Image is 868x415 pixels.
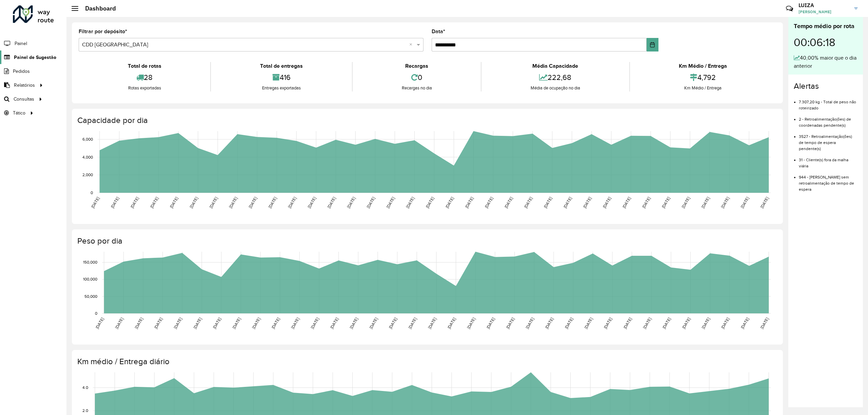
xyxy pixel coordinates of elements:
text: [DATE] [149,196,159,209]
span: Consultas [14,96,34,103]
text: [DATE] [740,317,750,330]
text: [DATE] [425,196,435,209]
span: Pedidos [13,68,30,75]
text: [DATE] [388,317,398,330]
span: Clear all [409,41,415,49]
text: [DATE] [543,196,553,209]
span: [PERSON_NAME] [798,9,849,15]
text: [DATE] [701,317,711,330]
text: [DATE] [602,196,612,209]
text: [DATE] [681,196,691,209]
text: [DATE] [484,196,494,209]
span: Painel [15,40,27,47]
text: [DATE] [525,317,535,330]
text: 6,000 [82,137,93,141]
text: [DATE] [622,196,631,209]
text: [DATE] [169,196,179,209]
div: Recargas [354,62,479,70]
text: 100,000 [83,277,97,282]
text: [DATE] [408,317,417,330]
div: Km Médio / Entrega [632,62,774,70]
label: Filtrar por depósito [79,27,127,36]
text: 4,000 [82,155,93,159]
text: [DATE] [232,317,241,330]
text: [DATE] [287,196,297,209]
text: [DATE] [189,196,198,209]
text: [DATE] [720,196,730,209]
li: 3527 - Retroalimentação(ões) de tempo de espera pendente(s) [799,128,857,152]
text: [DATE] [544,317,554,330]
text: [DATE] [662,317,671,330]
text: [DATE] [193,317,202,330]
h3: LUIZA [798,2,849,8]
li: 7.307,20 kg - Total de peso não roteirizado [799,94,857,111]
div: 4,792 [632,70,774,85]
text: [DATE] [130,196,139,209]
div: 28 [80,70,209,85]
text: [DATE] [661,196,671,209]
text: [DATE] [701,196,710,209]
text: [DATE] [173,317,183,330]
text: [DATE] [445,196,454,209]
li: 2 - Retroalimentação(ões) de coordenadas pendente(s) [799,111,857,128]
text: [DATE] [681,317,691,330]
text: [DATE] [386,196,395,209]
text: 2,000 [82,173,93,177]
text: [DATE] [642,317,652,330]
text: [DATE] [584,317,593,330]
text: [DATE] [248,196,258,209]
div: 222,68 [483,70,627,85]
div: Média Capacidade [483,62,627,70]
text: [DATE] [368,317,378,330]
text: [DATE] [447,317,456,330]
a: Contato Rápido [782,1,797,16]
text: [DATE] [405,196,415,209]
text: [DATE] [290,317,300,330]
text: 50,000 [84,294,97,298]
div: Tempo médio por rota [794,22,857,31]
text: [DATE] [366,196,376,209]
h4: Km médio / Entrega diário [77,357,776,367]
h4: Alertas [794,81,857,91]
text: [DATE] [641,196,651,209]
text: [DATE] [209,196,218,209]
span: Painel de Sugestão [14,54,56,61]
text: 0 [95,311,97,315]
text: 4.0 [82,385,88,390]
button: Choose Date [647,38,659,51]
span: Relatórios [14,82,35,89]
text: [DATE] [464,196,474,209]
text: 150,000 [83,260,97,264]
div: Total de rotas [80,62,209,70]
div: 00:06:18 [794,31,857,54]
h2: Dashboard [78,5,116,12]
text: [DATE] [271,317,280,330]
text: [DATE] [114,317,124,330]
h4: Capacidade por dia [77,116,776,125]
text: [DATE] [466,317,476,330]
div: Rotas exportadas [80,85,209,91]
text: 0 [91,190,93,195]
div: 416 [213,70,350,85]
text: [DATE] [346,196,356,209]
text: [DATE] [740,196,750,209]
div: 0 [354,70,479,85]
div: Entregas exportadas [213,85,350,91]
text: [DATE] [523,196,533,209]
text: [DATE] [486,317,495,330]
text: [DATE] [720,317,730,330]
text: [DATE] [307,196,317,209]
text: [DATE] [759,317,769,330]
text: [DATE] [349,317,359,330]
div: Total de entregas [213,62,350,70]
text: [DATE] [582,196,592,209]
li: 31 - Cliente(s) fora da malha viária [799,152,857,169]
text: [DATE] [759,196,769,209]
text: [DATE] [251,317,261,330]
text: [DATE] [268,196,277,209]
text: [DATE] [327,196,336,209]
div: 40,00% maior que o dia anterior [794,54,857,70]
span: Tático [13,109,25,117]
text: [DATE] [95,317,104,330]
div: Km Médio / Entrega [632,85,774,91]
